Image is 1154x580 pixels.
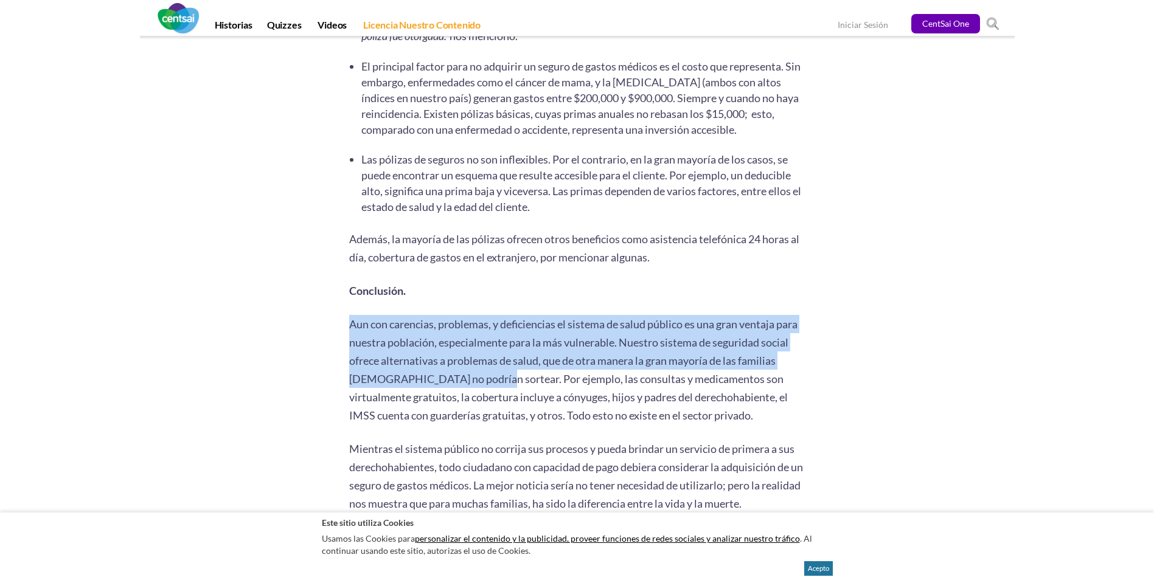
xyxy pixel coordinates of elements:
span: Además, la mayoría de las pólizas ofrecen otros beneficios como asistencia telefónica 24 horas al... [349,232,799,264]
a: Iniciar Sesión [838,19,888,32]
a: Quizzes [260,19,309,36]
span: Las pólizas de seguros no son inflexibles. Por el contrario, en la gran mayoría de los casos, se ... [361,153,801,213]
a: Historias [207,19,260,36]
h2: Este sitio utiliza Cookies [322,517,833,528]
span: Mientras el sistema público no corrija sus procesos y pueda brindar un servicio de primera a sus ... [349,442,803,510]
a: Videos [310,19,354,36]
a: Licencia Nuestro Contenido [356,19,488,36]
a: CentSai One [911,14,980,33]
span: Aun con carencias, problemas, y deficiencias el sistema de salud público es una gran ventaja para... [349,317,798,422]
span: El principal factor para no adquirir un seguro de gastos médicos es el costo que representa. Sin ... [361,60,801,136]
b: Conclusión. [349,284,406,297]
img: CentSai [158,3,199,33]
button: Acepto [804,561,833,576]
p: Usamos las Cookies para . Al continuar usando este sitio, autorizas el uso de Cookies. [322,530,833,559]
